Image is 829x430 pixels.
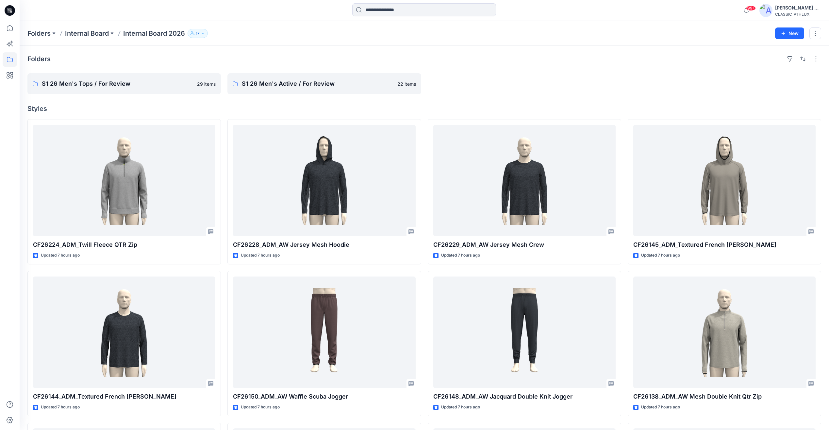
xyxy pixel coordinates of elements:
p: Internal Board 2026 [123,29,185,38]
a: S1 26 Men's Active / For Review22 items [227,73,421,94]
a: CF26224_ADM_Twill Fleece QTR Zip [33,125,215,236]
a: Internal Board [65,29,109,38]
div: [PERSON_NAME] Cfai [775,4,821,12]
h4: Styles [27,105,821,113]
a: Folders [27,29,51,38]
a: CF26144_ADM_Textured French Terry Crew [33,277,215,388]
button: 17 [188,29,208,38]
p: 22 items [397,81,416,87]
p: CF26228_ADM_AW Jersey Mesh Hoodie [233,240,415,249]
p: CF26150_ADM_AW Waffle Scuba Jogger [233,392,415,401]
button: New [775,27,804,39]
p: Updated 7 hours ago [641,252,680,259]
p: CF26138_ADM_AW Mesh Double Knit Qtr Zip [633,392,816,401]
p: Updated 7 hours ago [41,404,80,411]
p: CF26224_ADM_Twill Fleece QTR Zip [33,240,215,249]
div: CLASSIC_ATHLUX [775,12,821,17]
p: CF26144_ADM_Textured French [PERSON_NAME] [33,392,215,401]
p: 17 [196,30,200,37]
p: CF26229_ADM_AW Jersey Mesh Crew [433,240,616,249]
p: Updated 7 hours ago [441,404,480,411]
p: Updated 7 hours ago [241,252,280,259]
a: S1 26 Men's Tops / For Review29 items [27,73,221,94]
p: Updated 7 hours ago [641,404,680,411]
p: Updated 7 hours ago [441,252,480,259]
a: CF26150_ADM_AW Waffle Scuba Jogger [233,277,415,388]
p: CF26148_ADM_AW Jacquard Double Knit Jogger [433,392,616,401]
p: S1 26 Men's Active / For Review [242,79,393,88]
p: Updated 7 hours ago [241,404,280,411]
span: 99+ [746,6,756,11]
p: CF26145_ADM_Textured French [PERSON_NAME] [633,240,816,249]
a: CF26148_ADM_AW Jacquard Double Knit Jogger [433,277,616,388]
p: S1 26 Men's Tops / For Review [42,79,193,88]
p: 29 items [197,81,216,87]
img: avatar [759,4,772,17]
a: CF26228_ADM_AW Jersey Mesh Hoodie [233,125,415,236]
p: Updated 7 hours ago [41,252,80,259]
a: CF26145_ADM_Textured French Terry PO Hoodie [633,125,816,236]
a: CF26138_ADM_AW Mesh Double Knit Qtr Zip [633,277,816,388]
a: CF26229_ADM_AW Jersey Mesh Crew [433,125,616,236]
h4: Folders [27,55,51,63]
